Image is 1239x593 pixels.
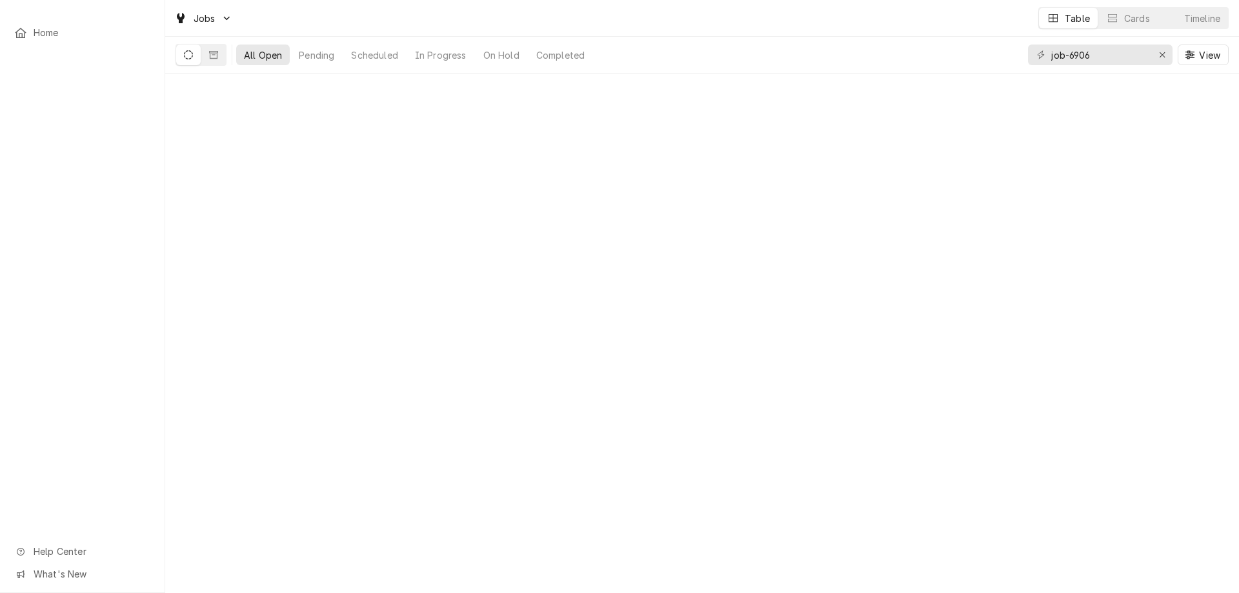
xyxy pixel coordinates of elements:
[34,567,149,581] span: What's New
[299,48,334,62] div: Pending
[169,8,237,29] a: Go to Jobs
[8,22,157,43] a: Home
[1124,12,1150,25] div: Cards
[34,545,149,558] span: Help Center
[1065,12,1090,25] div: Table
[244,48,282,62] div: All Open
[536,48,585,62] div: Completed
[1184,12,1220,25] div: Timeline
[1178,45,1229,65] button: View
[1051,45,1148,65] input: Keyword search
[1152,45,1173,65] button: Erase input
[415,48,467,62] div: In Progress
[194,12,216,25] span: Jobs
[483,48,519,62] div: On Hold
[1196,48,1223,62] span: View
[34,26,150,39] span: Home
[351,48,398,62] div: Scheduled
[8,563,157,585] a: Go to What's New
[8,541,157,562] a: Go to Help Center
